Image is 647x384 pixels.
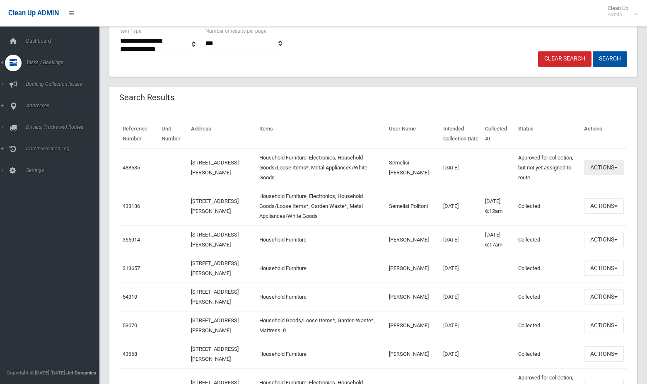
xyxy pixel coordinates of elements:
[386,148,440,187] td: Semelisi [PERSON_NAME]
[515,187,581,225] td: Collected
[440,311,482,340] td: [DATE]
[584,232,624,247] button: Actions
[256,187,386,225] td: Household Furniture, Electronics, Household Goods/Loose Items*, Garden Waste*, Metal Appliances/W...
[66,370,96,376] strong: Jet Dynamics
[109,89,184,106] header: Search Results
[440,187,482,225] td: [DATE]
[24,124,106,130] span: Drivers, Trucks and Routes
[538,51,591,67] a: Clear Search
[191,232,239,248] a: [STREET_ADDRESS][PERSON_NAME]
[608,11,628,17] small: Admin
[119,120,158,148] th: Reference Number
[386,254,440,283] td: [PERSON_NAME]
[24,60,106,65] span: Tasks / Bookings
[584,160,624,175] button: Actions
[191,198,239,214] a: [STREET_ADDRESS][PERSON_NAME]
[123,164,140,171] a: 488535
[158,120,188,148] th: Unit Number
[482,187,514,225] td: [DATE] 6:12am
[515,340,581,368] td: Collected
[256,340,386,368] td: Household Furniture
[256,283,386,311] td: Household Furniture
[440,225,482,254] td: [DATE]
[386,225,440,254] td: [PERSON_NAME]
[123,237,140,243] a: 366914
[386,187,440,225] td: Semelisi Politoni
[440,254,482,283] td: [DATE]
[386,340,440,368] td: [PERSON_NAME]
[482,225,514,254] td: [DATE] 6:17am
[123,294,137,300] a: 54319
[584,318,624,333] button: Actions
[8,9,59,17] span: Clean Up ADMIN
[119,27,141,36] label: Item Type
[123,265,140,271] a: 313657
[515,311,581,340] td: Collected
[584,261,624,276] button: Actions
[386,311,440,340] td: [PERSON_NAME]
[191,159,239,176] a: [STREET_ADDRESS][PERSON_NAME]
[386,283,440,311] td: [PERSON_NAME]
[205,27,266,36] label: Number of results per page
[256,225,386,254] td: Household Furniture
[123,322,137,328] a: 53070
[515,148,581,187] td: Approved for collection, but not yet assigned to route
[584,289,624,304] button: Actions
[256,311,386,340] td: Household Goods/Loose Items*, Garden Waste*, Mattress: 0
[24,146,106,152] span: Communication Log
[256,120,386,148] th: Items
[24,167,106,173] span: Settings
[515,283,581,311] td: Collected
[256,148,386,187] td: Household Furniture, Electronics, Household Goods/Loose Items*, Metal Appliances/White Goods
[188,120,256,148] th: Address
[581,120,627,148] th: Actions
[123,203,140,209] a: 433136
[604,5,637,17] span: Clean Up
[593,51,627,67] button: Search
[482,120,514,148] th: Collected At
[515,225,581,254] td: Collected
[191,289,239,305] a: [STREET_ADDRESS][PERSON_NAME]
[515,120,581,148] th: Status
[191,346,239,362] a: [STREET_ADDRESS][PERSON_NAME]
[256,254,386,283] td: Household Furniture
[191,317,239,333] a: [STREET_ADDRESS][PERSON_NAME]
[515,254,581,283] td: Collected
[191,260,239,276] a: [STREET_ADDRESS][PERSON_NAME]
[584,346,624,362] button: Actions
[7,370,65,376] span: Copyright © [DATE]-[DATE]
[24,81,106,87] span: Booking Collection Issues
[440,340,482,368] td: [DATE]
[386,120,440,148] th: User Name
[440,148,482,187] td: [DATE]
[123,351,137,357] a: 43668
[24,38,106,44] span: Dashboard
[440,120,482,148] th: Intended Collection Date
[584,198,624,214] button: Actions
[440,283,482,311] td: [DATE]
[24,103,106,109] span: Addresses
